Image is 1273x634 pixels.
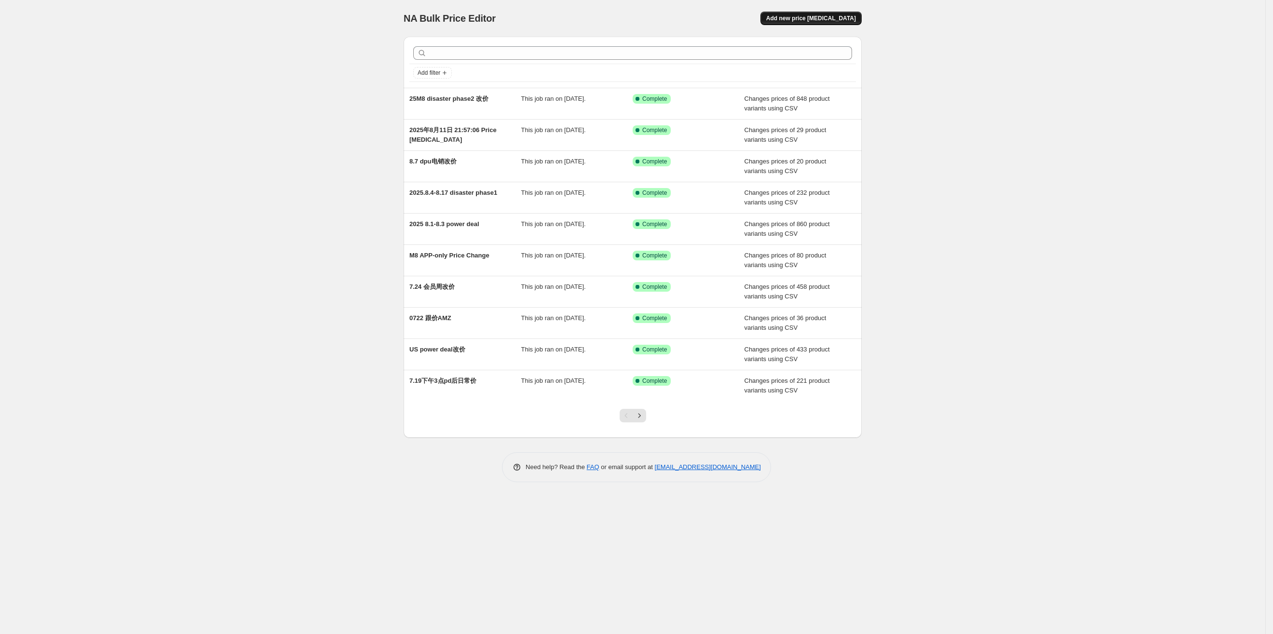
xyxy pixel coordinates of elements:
[521,377,586,384] span: This job ran on [DATE].
[409,283,455,290] span: 7.24 会员周改价
[745,126,826,143] span: Changes prices of 29 product variants using CSV
[642,283,667,291] span: Complete
[409,220,479,228] span: 2025 8.1-8.3 power deal
[409,95,488,102] span: 25M8 disaster phase2 改价
[521,283,586,290] span: This job ran on [DATE].
[745,346,830,363] span: Changes prices of 433 product variants using CSV
[745,220,830,237] span: Changes prices of 860 product variants using CSV
[633,409,646,422] button: Next
[745,252,826,269] span: Changes prices of 80 product variants using CSV
[642,95,667,103] span: Complete
[409,158,457,165] span: 8.7 dpu电销改价
[521,346,586,353] span: This job ran on [DATE].
[526,463,587,471] span: Need help? Read the
[655,463,761,471] a: [EMAIL_ADDRESS][DOMAIN_NAME]
[745,377,830,394] span: Changes prices of 221 product variants using CSV
[745,283,830,300] span: Changes prices of 458 product variants using CSV
[404,13,496,24] span: NA Bulk Price Editor
[521,220,586,228] span: This job ran on [DATE].
[413,67,452,79] button: Add filter
[409,126,497,143] span: 2025年8月11日 21:57:06 Price [MEDICAL_DATA]
[760,12,862,25] button: Add new price [MEDICAL_DATA]
[418,69,440,77] span: Add filter
[409,314,451,322] span: 0722 跟价AMZ
[766,14,856,22] span: Add new price [MEDICAL_DATA]
[409,346,465,353] span: US power deal改价
[642,220,667,228] span: Complete
[745,95,830,112] span: Changes prices of 848 product variants using CSV
[745,314,826,331] span: Changes prices of 36 product variants using CSV
[409,189,497,196] span: 2025.8.4-8.17 disaster phase1
[620,409,646,422] nav: Pagination
[521,95,586,102] span: This job ran on [DATE].
[642,126,667,134] span: Complete
[745,189,830,206] span: Changes prices of 232 product variants using CSV
[521,314,586,322] span: This job ran on [DATE].
[642,189,667,197] span: Complete
[409,377,476,384] span: 7.19下午3点pd后日常价
[521,158,586,165] span: This job ran on [DATE].
[521,126,586,134] span: This job ran on [DATE].
[409,252,489,259] span: M8 APP-only Price Change
[642,377,667,385] span: Complete
[587,463,599,471] a: FAQ
[599,463,655,471] span: or email support at
[642,158,667,165] span: Complete
[642,252,667,259] span: Complete
[521,252,586,259] span: This job ran on [DATE].
[642,346,667,353] span: Complete
[745,158,826,175] span: Changes prices of 20 product variants using CSV
[521,189,586,196] span: This job ran on [DATE].
[642,314,667,322] span: Complete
